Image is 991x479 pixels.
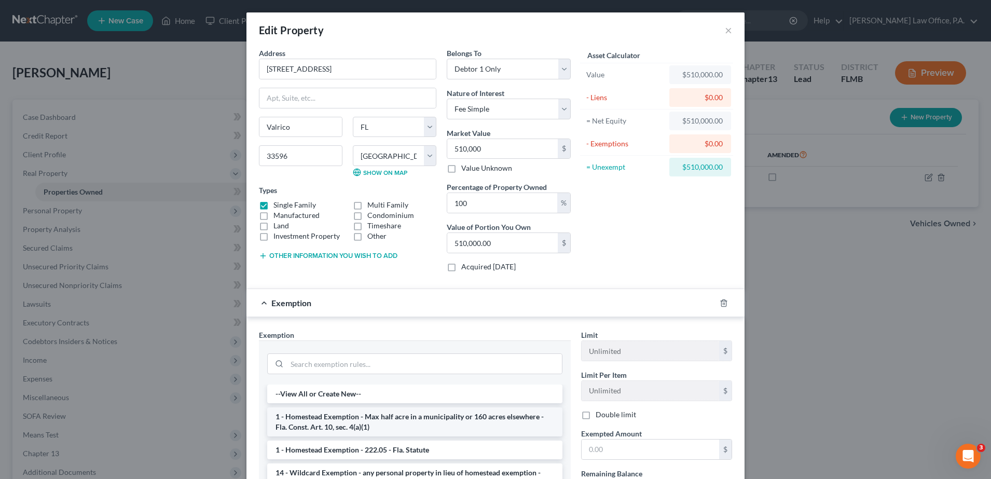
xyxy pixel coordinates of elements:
li: 1 - Homestead Exemption - 222.05 - Fla. Statute [267,441,562,459]
input: 0.00 [447,233,558,253]
div: $ [719,440,732,459]
div: - Exemptions [586,139,665,149]
div: = Net Equity [586,116,665,126]
label: Limit Per Item [581,369,627,380]
label: Condominium [367,210,414,221]
div: Value [586,70,665,80]
div: $0.00 [678,92,723,103]
input: -- [582,381,719,401]
label: Value Unknown [461,163,512,173]
label: Asset Calculator [587,50,640,61]
label: Market Value [447,128,490,139]
div: $ [719,341,732,361]
span: Address [259,49,285,58]
label: Timeshare [367,221,401,231]
label: Remaining Balance [581,468,642,479]
input: Search exemption rules... [287,354,562,374]
button: × [725,24,732,36]
a: Show on Map [353,168,407,176]
label: Types [259,185,277,196]
label: Other [367,231,387,241]
div: = Unexempt [586,162,665,172]
span: Exempted Amount [581,429,642,438]
label: Value of Portion You Own [447,222,531,232]
label: Investment Property [273,231,340,241]
div: $510,000.00 [678,70,723,80]
label: Double limit [596,409,636,420]
label: Percentage of Property Owned [447,182,547,193]
input: 0.00 [582,440,719,459]
div: $ [558,233,570,253]
span: Belongs To [447,49,481,58]
span: Exemption [271,298,311,308]
div: $ [558,139,570,159]
input: -- [582,341,719,361]
span: 3 [977,444,985,452]
input: Enter city... [259,117,342,137]
div: $510,000.00 [678,116,723,126]
label: Acquired [DATE] [461,262,516,272]
div: Edit Property [259,23,324,37]
li: 1 - Homestead Exemption - Max half acre in a municipality or 160 acres elsewhere - Fla. Const. Ar... [267,407,562,436]
label: Land [273,221,289,231]
label: Single Family [273,200,316,210]
input: Enter address... [259,59,436,79]
div: - Liens [586,92,665,103]
input: Enter zip... [259,145,342,166]
div: % [557,193,570,213]
button: Other information you wish to add [259,252,397,260]
input: 0.00 [447,193,557,213]
label: Manufactured [273,210,320,221]
span: Limit [581,331,598,339]
label: Multi Family [367,200,408,210]
input: 0.00 [447,139,558,159]
span: Exemption [259,331,294,339]
div: $0.00 [678,139,723,149]
div: $510,000.00 [678,162,723,172]
input: Apt, Suite, etc... [259,88,436,108]
iframe: Intercom live chat [956,444,981,469]
div: $ [719,381,732,401]
label: Nature of Interest [447,88,504,99]
li: --View All or Create New-- [267,385,562,403]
